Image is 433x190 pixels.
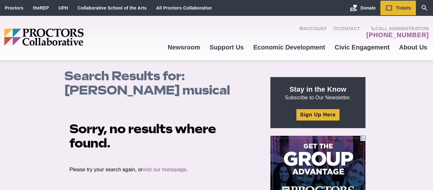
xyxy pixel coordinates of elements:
img: Proctors logo [4,29,132,46]
a: Account [299,26,327,39]
a: Economic Development [249,39,330,56]
a: visit our homepage [143,167,186,172]
a: theREP [33,5,49,10]
a: Donate [345,1,380,15]
a: Proctors [5,5,23,10]
p: Subscribe to Our Newsletter. [278,85,358,101]
a: Collaborative School of the Arts [78,5,147,10]
h1: Sorry, no results where found. [69,122,256,150]
a: All Proctors Collaborative [156,5,212,10]
a: Support Us [205,39,249,56]
strong: Stay in the Know [289,85,346,93]
h1: [PERSON_NAME] musical [64,69,263,97]
a: About Us [394,39,432,56]
p: Please try your search again, or . [69,166,256,173]
a: [PHONE_NUMBER] [366,31,429,39]
a: Search [416,1,433,15]
a: Sign Up Here [296,109,339,120]
span: Search Results for: [64,68,185,83]
a: UPH [59,5,68,10]
a: Newsroom [163,39,205,56]
a: Civic Engagement [330,39,394,56]
span: Call Administration [365,26,429,31]
a: Contact [333,26,360,39]
span: Donate [361,5,376,10]
a: Tickets [380,1,416,15]
span: Tickets [396,5,411,10]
